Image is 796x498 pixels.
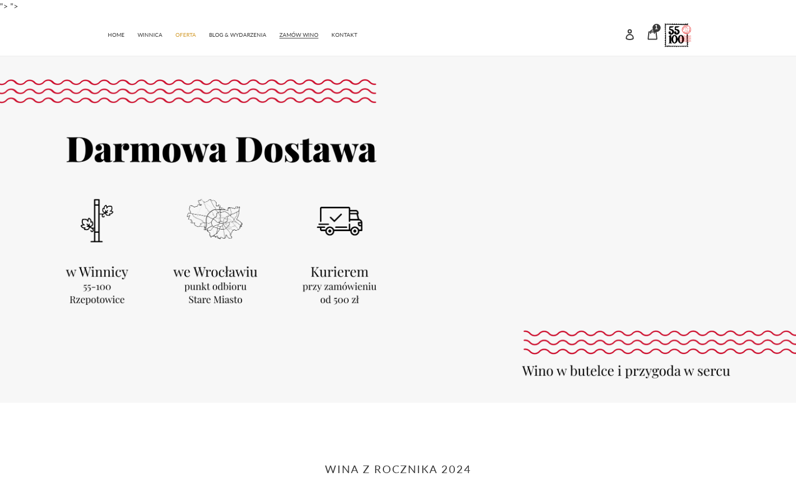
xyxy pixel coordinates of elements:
[204,26,272,42] a: BLOG & WYDARZENIA
[108,31,125,38] span: HOME
[209,31,266,38] span: BLOG & WYDARZENIA
[279,31,318,38] span: ZAMÓW WINO
[326,26,363,42] a: KONTAKT
[138,31,162,38] span: WINNICA
[102,26,130,42] a: HOME
[103,462,693,475] h2: WINA Z ROCZNIKA 2024
[170,26,201,42] a: OFERTA
[331,31,357,38] span: KONTAKT
[175,31,196,38] span: OFERTA
[274,26,324,42] a: ZAMÓW WINO
[655,25,658,30] span: 1
[132,26,168,42] a: WINNICA
[641,22,664,45] a: 1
